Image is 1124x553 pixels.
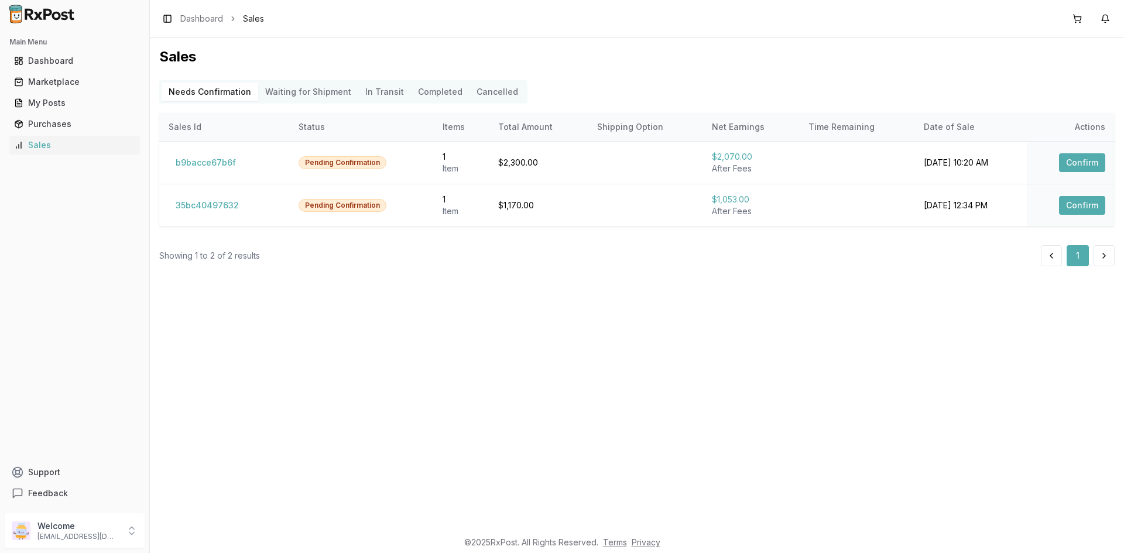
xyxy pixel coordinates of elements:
[9,71,140,92] a: Marketplace
[358,83,411,101] button: In Transit
[632,537,660,547] a: Privacy
[9,114,140,135] a: Purchases
[180,13,223,25] a: Dashboard
[588,113,702,141] th: Shipping Option
[924,200,1017,211] div: [DATE] 12:34 PM
[159,250,260,262] div: Showing 1 to 2 of 2 results
[289,113,433,141] th: Status
[5,136,145,154] button: Sales
[411,83,470,101] button: Completed
[258,83,358,101] button: Waiting for Shipment
[712,163,790,174] div: After Fees
[5,483,145,504] button: Feedback
[443,194,479,205] div: 1
[1059,153,1105,172] button: Confirm
[37,532,119,541] p: [EMAIL_ADDRESS][DOMAIN_NAME]
[603,537,627,547] a: Terms
[1059,196,1105,215] button: Confirm
[169,153,243,172] button: b9bacce67b6f
[5,462,145,483] button: Support
[498,200,578,211] div: $1,170.00
[169,196,246,215] button: 35bc40497632
[180,13,264,25] nav: breadcrumb
[702,113,799,141] th: Net Earnings
[5,115,145,133] button: Purchases
[443,151,479,163] div: 1
[299,156,386,169] div: Pending Confirmation
[433,113,489,141] th: Items
[9,92,140,114] a: My Posts
[12,521,30,540] img: User avatar
[924,157,1017,169] div: [DATE] 10:20 AM
[914,113,1027,141] th: Date of Sale
[243,13,264,25] span: Sales
[159,47,1115,66] h1: Sales
[28,487,68,499] span: Feedback
[14,139,135,151] div: Sales
[712,194,790,205] div: $1,053.00
[799,113,914,141] th: Time Remaining
[443,205,479,217] div: Item
[470,83,525,101] button: Cancelled
[712,151,790,163] div: $2,070.00
[5,51,145,70] button: Dashboard
[5,5,80,23] img: RxPost Logo
[162,83,258,101] button: Needs Confirmation
[14,76,135,88] div: Marketplace
[5,73,145,91] button: Marketplace
[14,118,135,130] div: Purchases
[159,113,289,141] th: Sales Id
[443,163,479,174] div: Item
[5,94,145,112] button: My Posts
[9,37,140,47] h2: Main Menu
[14,55,135,67] div: Dashboard
[489,113,588,141] th: Total Amount
[37,520,119,532] p: Welcome
[1067,245,1089,266] button: 1
[712,205,790,217] div: After Fees
[9,135,140,156] a: Sales
[498,157,578,169] div: $2,300.00
[1027,113,1115,141] th: Actions
[9,50,140,71] a: Dashboard
[299,199,386,212] div: Pending Confirmation
[14,97,135,109] div: My Posts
